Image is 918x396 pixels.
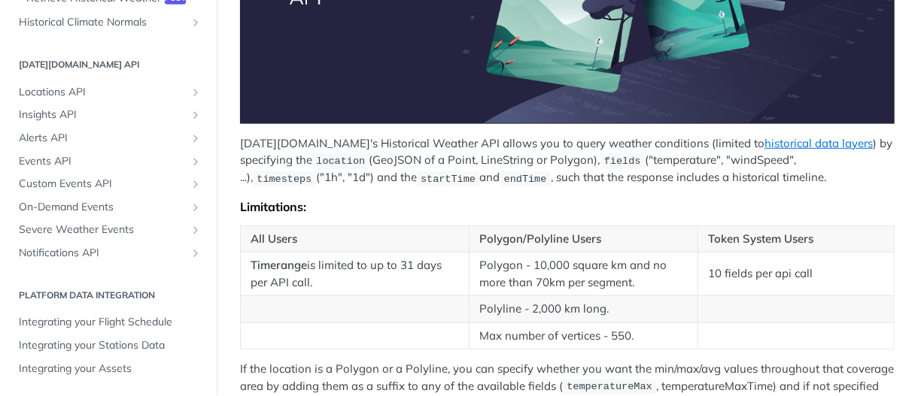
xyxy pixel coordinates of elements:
span: Insights API [19,107,186,122]
a: Custom Events APIShow subpages for Custom Events API [11,173,205,195]
span: Integrating your Assets [19,361,202,376]
td: Polyline - 2,000 km long. [470,296,698,323]
a: Insights APIShow subpages for Insights API [11,104,205,126]
span: On-Demand Events [19,200,186,215]
span: Severe Weather Events [19,222,186,237]
td: Polygon - 10,000 square km and no more than 70km per segment. [470,252,698,296]
td: Max number of vertices - 550. [470,322,698,349]
th: All Users [241,225,470,252]
button: Show subpages for Notifications API [190,247,202,259]
a: Severe Weather EventsShow subpages for Severe Weather Events [11,219,205,241]
span: Integrating your Flight Schedule [19,315,202,330]
span: location [316,156,365,167]
h2: [DATE][DOMAIN_NAME] API [11,58,205,71]
button: Show subpages for Events API [190,156,202,168]
div: Limitations: [240,199,895,214]
span: Notifications API [19,246,186,261]
th: Polygon/Polyline Users [470,225,698,252]
button: Show subpages for Historical Climate Normals [190,17,202,29]
span: temperatureMax [567,382,652,393]
a: Notifications APIShow subpages for Notifications API [11,242,205,265]
button: Show subpages for Custom Events API [190,178,202,190]
h2: Platform DATA integration [11,289,205,302]
a: Integrating your Assets [11,358,205,380]
span: Alerts API [19,131,186,146]
a: Integrating your Flight Schedule [11,311,205,334]
p: [DATE][DOMAIN_NAME]'s Historical Weather API allows you to query weather conditions (limited to )... [240,135,895,187]
span: Historical Climate Normals [19,15,186,30]
a: historical data layers [764,136,873,150]
button: Show subpages for Alerts API [190,132,202,144]
button: Show subpages for Insights API [190,109,202,121]
span: startTime [421,173,476,184]
span: Locations API [19,85,186,100]
button: Show subpages for On-Demand Events [190,201,202,213]
span: fields [604,156,641,167]
a: Historical Climate NormalsShow subpages for Historical Climate Normals [11,11,205,34]
a: On-Demand EventsShow subpages for On-Demand Events [11,196,205,219]
span: endTime [504,173,547,184]
a: Alerts APIShow subpages for Alerts API [11,127,205,150]
button: Show subpages for Severe Weather Events [190,224,202,236]
td: 10 fields per api call [698,252,895,296]
span: Integrating your Stations Data [19,338,202,353]
strong: Timerange [251,258,307,272]
td: is limited to up to 31 days per API call. [241,252,470,296]
a: Events APIShow subpages for Events API [11,150,205,173]
button: Show subpages for Locations API [190,86,202,98]
span: timesteps [257,173,312,184]
th: Token System Users [698,225,895,252]
a: Integrating your Stations Data [11,334,205,357]
span: Custom Events API [19,177,186,192]
a: Locations APIShow subpages for Locations API [11,81,205,104]
span: Events API [19,154,186,169]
